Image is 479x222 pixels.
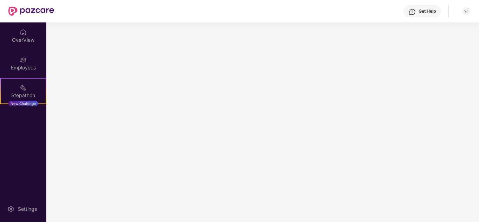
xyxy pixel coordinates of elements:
[419,8,436,14] div: Get Help
[8,101,38,106] div: New Challenge
[8,7,54,16] img: New Pazcare Logo
[409,8,416,15] img: svg+xml;base64,PHN2ZyBpZD0iSGVscC0zMngzMiIgeG1sbnM9Imh0dHA6Ly93d3cudzMub3JnLzIwMDAvc3ZnIiB3aWR0aD...
[20,29,27,36] img: svg+xml;base64,PHN2ZyBpZD0iSG9tZSIgeG1sbnM9Imh0dHA6Ly93d3cudzMub3JnLzIwMDAvc3ZnIiB3aWR0aD0iMjAiIG...
[7,206,14,213] img: svg+xml;base64,PHN2ZyBpZD0iU2V0dGluZy0yMHgyMCIgeG1sbnM9Imh0dHA6Ly93d3cudzMub3JnLzIwMDAvc3ZnIiB3aW...
[464,8,469,14] img: svg+xml;base64,PHN2ZyBpZD0iRHJvcGRvd24tMzJ4MzIiIHhtbG5zPSJodHRwOi8vd3d3LnczLm9yZy8yMDAwL3N2ZyIgd2...
[20,84,27,91] img: svg+xml;base64,PHN2ZyB4bWxucz0iaHR0cDovL3d3dy53My5vcmcvMjAwMC9zdmciIHdpZHRoPSIyMSIgaGVpZ2h0PSIyMC...
[16,206,39,213] div: Settings
[1,92,46,99] div: Stepathon
[20,56,27,63] img: svg+xml;base64,PHN2ZyBpZD0iRW1wbG95ZWVzIiB4bWxucz0iaHR0cDovL3d3dy53My5vcmcvMjAwMC9zdmciIHdpZHRoPS...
